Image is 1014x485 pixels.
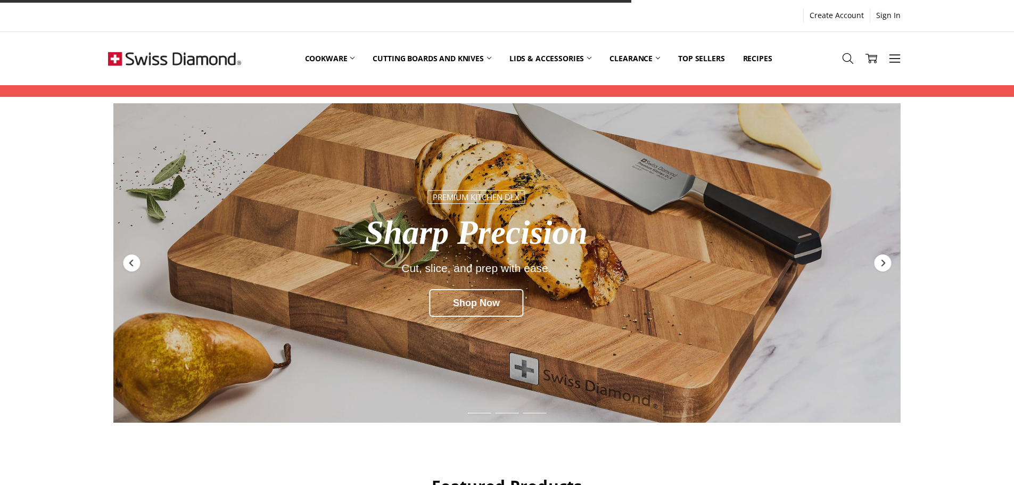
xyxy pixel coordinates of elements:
a: Clearance [600,35,669,82]
a: Redirect to https://swissdiamond.com.au/cutting-boards-and-knives/ [113,103,901,423]
a: Lids & Accessories [500,35,600,82]
div: Sharp Precision [180,215,772,251]
img: Free Shipping On Every Order [108,32,241,85]
div: Slide 1 of 5 [466,406,493,420]
div: Previous [122,253,141,273]
a: Cutting boards and knives [364,35,500,82]
div: Cut, slice, and prep with ease. [180,262,772,274]
div: Shop Now [429,289,524,317]
a: Sign In [870,8,906,23]
div: Slide 2 of 5 [493,406,521,420]
div: Next [873,253,892,273]
div: Premium Kitchen DLX [427,191,525,204]
a: Cookware [296,35,364,82]
a: Top Sellers [669,35,733,82]
div: Slide 3 of 5 [521,406,549,420]
a: Recipes [734,35,781,82]
a: Create Account [804,8,870,23]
